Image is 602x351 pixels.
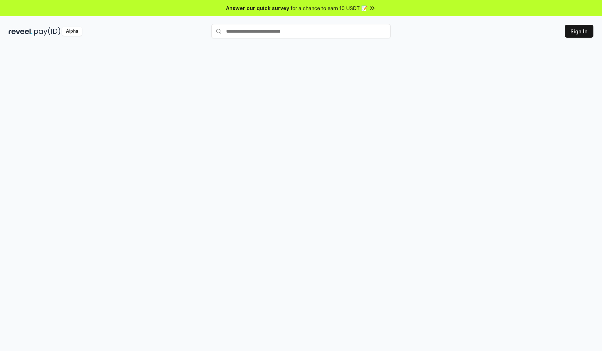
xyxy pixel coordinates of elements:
[226,4,289,12] span: Answer our quick survey
[565,25,593,38] button: Sign In
[34,27,61,36] img: pay_id
[9,27,33,36] img: reveel_dark
[291,4,367,12] span: for a chance to earn 10 USDT 📝
[62,27,82,36] div: Alpha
